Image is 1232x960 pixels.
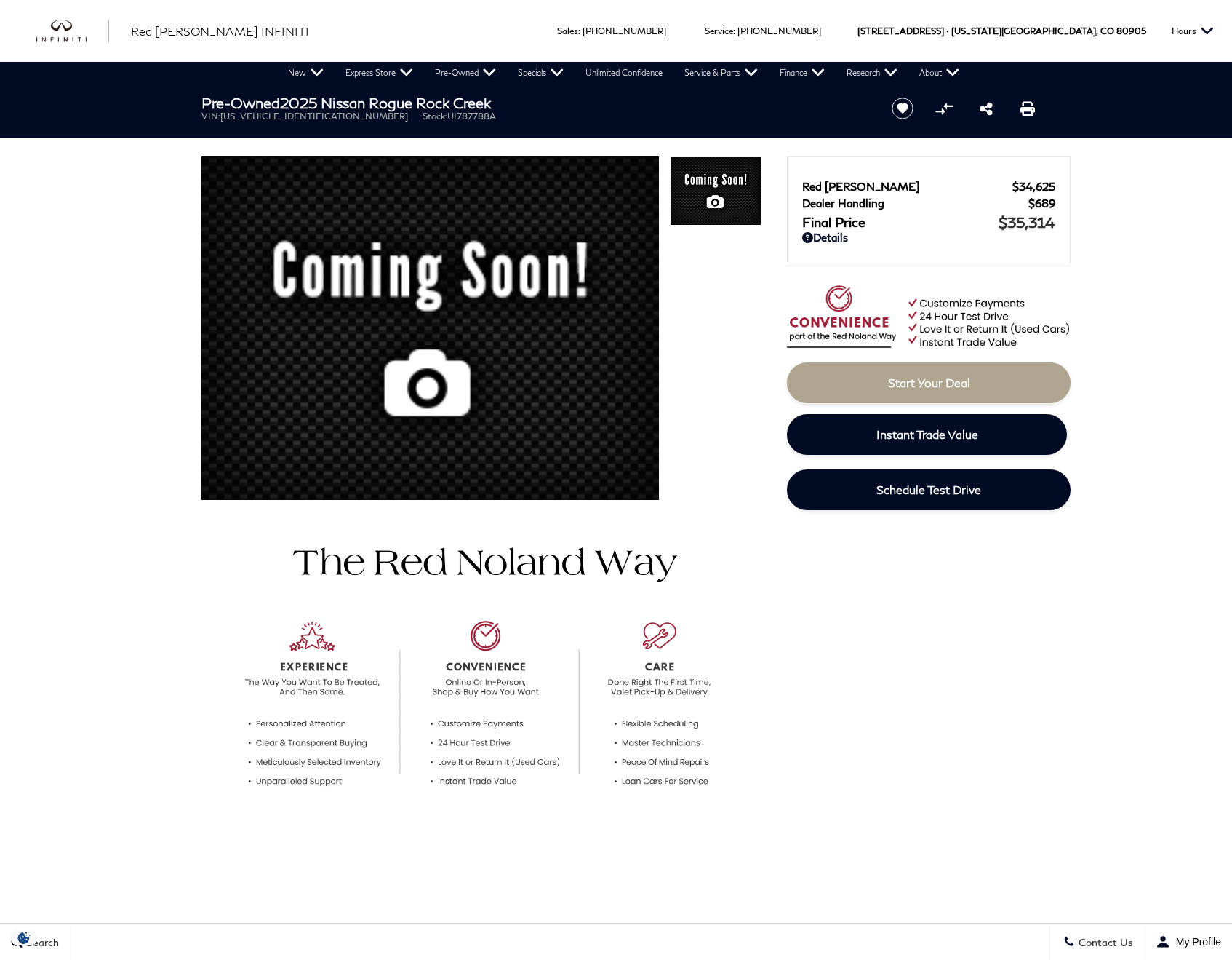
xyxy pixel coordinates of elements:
[7,930,41,945] img: Opt-Out Icon
[575,62,673,84] a: Unlimited Confidence
[887,97,919,120] button: Save vehicle
[802,180,1055,193] a: Red [PERSON_NAME] $34,625
[876,427,978,441] span: Instant Trade Value
[802,231,1055,244] a: Details
[201,111,220,122] span: VIN:
[335,62,424,84] a: Express Store
[131,24,309,38] span: Red [PERSON_NAME] INFINITI
[1170,936,1221,948] span: My Profile
[507,62,575,84] a: Specials
[670,156,761,227] img: Used 2025 Baja Storm Metallic Nissan Rock Creek image 1
[201,95,867,111] h1: 2025 Nissan Rogue Rock Creek
[23,936,59,948] span: Search
[888,376,970,389] span: Start Your Deal
[277,62,970,84] nav: Main Navigation
[733,25,735,36] span: :
[980,100,993,117] a: Share this Pre-Owned 2025 Nissan Rogue Rock Creek
[423,111,447,122] span: Stock:
[447,111,496,122] span: UI787788A
[908,62,970,84] a: About
[857,25,1146,36] a: [STREET_ADDRESS] • [US_STATE][GEOGRAPHIC_DATA], CO 80905
[1075,936,1133,948] span: Contact Us
[1012,180,1055,193] span: $34,625
[787,414,1067,455] a: Instant Trade Value
[802,197,1055,210] a: Dealer Handling $689
[999,213,1055,231] span: $35,314
[737,25,821,36] a: [PHONE_NUMBER]
[36,20,109,43] img: INFINITI
[705,25,733,36] span: Service
[836,62,908,84] a: Research
[802,213,1055,231] a: Final Price $35,314
[424,62,507,84] a: Pre-Owned
[220,111,408,122] span: [US_VEHICLE_IDENTIFICATION_NUMBER]
[802,197,1028,210] span: Dealer Handling
[876,483,981,496] span: Schedule Test Drive
[1020,100,1035,117] a: Print this Pre-Owned 2025 Nissan Rogue Rock Creek
[802,180,1012,193] span: Red [PERSON_NAME]
[36,20,109,43] a: infiniti
[933,98,955,119] button: Compare vehicle
[131,23,309,40] a: Red [PERSON_NAME] INFINITI
[787,469,1071,510] a: Schedule Test Drive
[7,930,41,945] section: Click to Open Cookie Consent Modal
[277,62,335,84] a: New
[1028,197,1055,210] span: $689
[1145,924,1232,960] button: Open user profile menu
[802,214,999,230] span: Final Price
[787,362,1071,403] a: Start Your Deal
[201,94,280,111] strong: Pre-Owned
[583,25,666,36] a: [PHONE_NUMBER]
[769,62,836,84] a: Finance
[557,25,578,36] span: Sales
[673,62,769,84] a: Service & Parts
[578,25,580,36] span: :
[201,156,659,509] img: Used 2025 Baja Storm Metallic Nissan Rock Creek image 1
